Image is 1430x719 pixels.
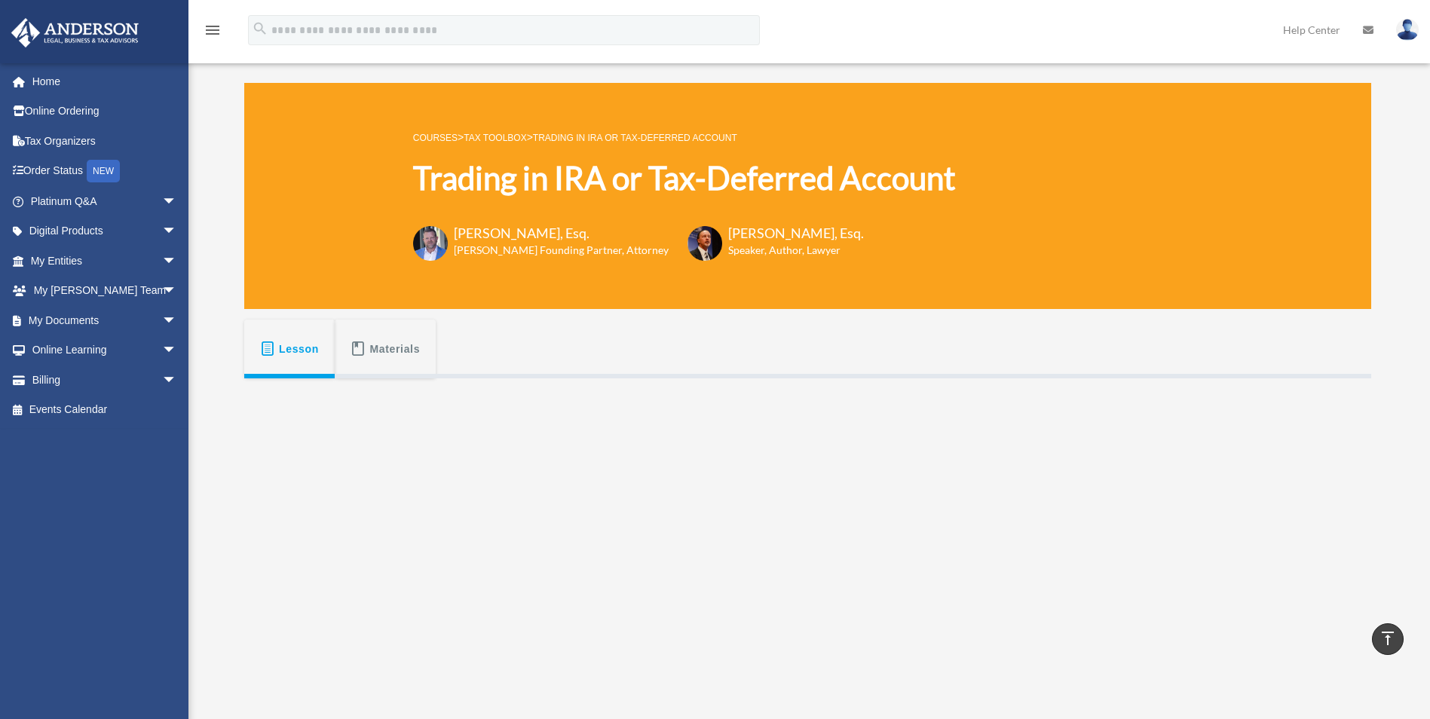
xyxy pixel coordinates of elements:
span: arrow_drop_down [162,365,192,396]
i: menu [204,21,222,39]
a: COURSES [413,133,458,143]
a: Tax Organizers [11,126,200,156]
img: Anderson Advisors Platinum Portal [7,18,143,47]
h6: [PERSON_NAME] Founding Partner, Attorney [454,243,669,258]
a: Online Learningarrow_drop_down [11,335,200,366]
span: arrow_drop_down [162,186,192,217]
a: Digital Productsarrow_drop_down [11,216,200,246]
i: vertical_align_top [1379,629,1397,647]
div: NEW [87,160,120,182]
a: Tax Toolbox [464,133,526,143]
span: arrow_drop_down [162,246,192,277]
a: My Documentsarrow_drop_down [11,305,200,335]
span: Lesson [279,335,319,363]
img: User Pic [1396,19,1419,41]
h3: [PERSON_NAME], Esq. [728,224,864,243]
a: Online Ordering [11,96,200,127]
a: Billingarrow_drop_down [11,365,200,395]
h6: Speaker, Author, Lawyer [728,243,845,258]
a: Home [11,66,200,96]
span: arrow_drop_down [162,305,192,336]
span: arrow_drop_down [162,335,192,366]
a: My Entitiesarrow_drop_down [11,246,200,276]
img: Scott-Estill-Headshot.png [687,226,722,261]
a: menu [204,26,222,39]
img: Toby-circle-head.png [413,226,448,261]
h3: [PERSON_NAME], Esq. [454,224,669,243]
span: arrow_drop_down [162,276,192,307]
span: Materials [370,335,421,363]
p: > > [413,128,956,147]
a: My [PERSON_NAME] Teamarrow_drop_down [11,276,200,306]
a: vertical_align_top [1372,623,1404,655]
a: Events Calendar [11,395,200,425]
a: Trading in IRA or Tax-Deferred Account [533,133,737,143]
a: Order StatusNEW [11,156,200,187]
h1: Trading in IRA or Tax-Deferred Account [413,156,956,200]
a: Platinum Q&Aarrow_drop_down [11,186,200,216]
i: search [252,20,268,37]
span: arrow_drop_down [162,216,192,247]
